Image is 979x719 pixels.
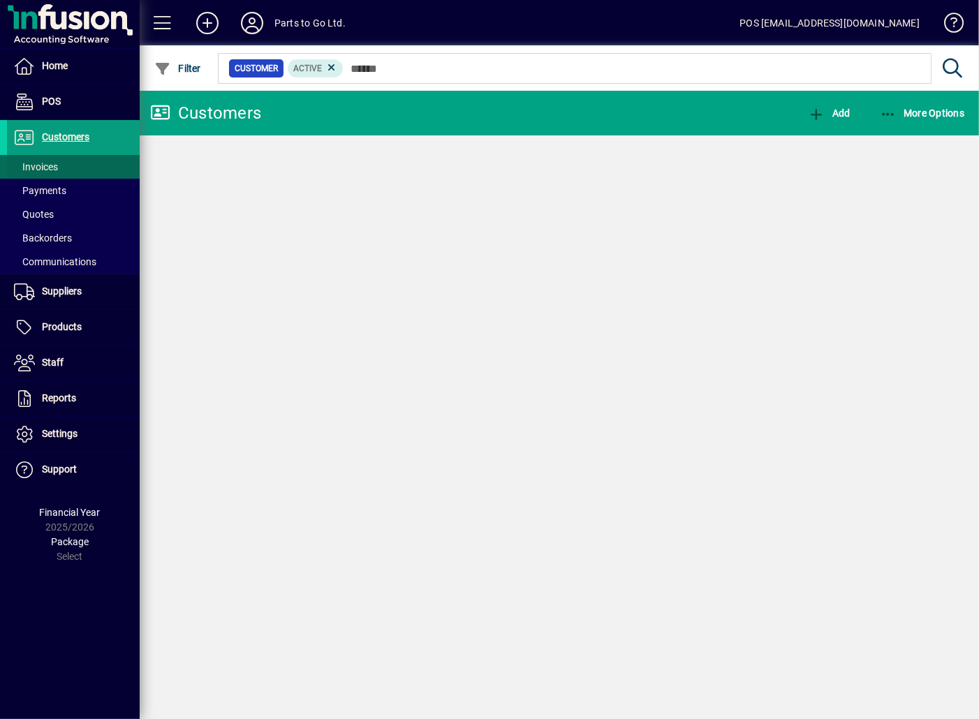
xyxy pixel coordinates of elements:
[288,59,344,77] mat-chip: Activation Status: Active
[42,131,89,142] span: Customers
[7,274,140,309] a: Suppliers
[739,12,920,34] div: POS [EMAIL_ADDRESS][DOMAIN_NAME]
[150,102,261,124] div: Customers
[7,417,140,452] a: Settings
[154,63,201,74] span: Filter
[42,286,82,297] span: Suppliers
[274,12,346,34] div: Parts to Go Ltd.
[235,61,278,75] span: Customer
[880,108,965,119] span: More Options
[7,84,140,119] a: POS
[230,10,274,36] button: Profile
[7,202,140,226] a: Quotes
[14,185,66,196] span: Payments
[14,209,54,220] span: Quotes
[42,321,82,332] span: Products
[42,60,68,71] span: Home
[14,256,96,267] span: Communications
[7,381,140,416] a: Reports
[804,101,853,126] button: Add
[42,96,61,107] span: POS
[7,49,140,84] a: Home
[42,357,64,368] span: Staff
[14,232,72,244] span: Backorders
[40,507,101,518] span: Financial Year
[7,155,140,179] a: Invoices
[7,179,140,202] a: Payments
[14,161,58,172] span: Invoices
[42,464,77,475] span: Support
[7,226,140,250] a: Backorders
[876,101,969,126] button: More Options
[151,56,205,81] button: Filter
[808,108,850,119] span: Add
[42,392,76,403] span: Reports
[293,64,322,73] span: Active
[7,310,140,345] a: Products
[934,3,962,48] a: Knowledge Base
[185,10,230,36] button: Add
[7,452,140,487] a: Support
[51,536,89,547] span: Package
[7,346,140,380] a: Staff
[42,428,78,439] span: Settings
[7,250,140,274] a: Communications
